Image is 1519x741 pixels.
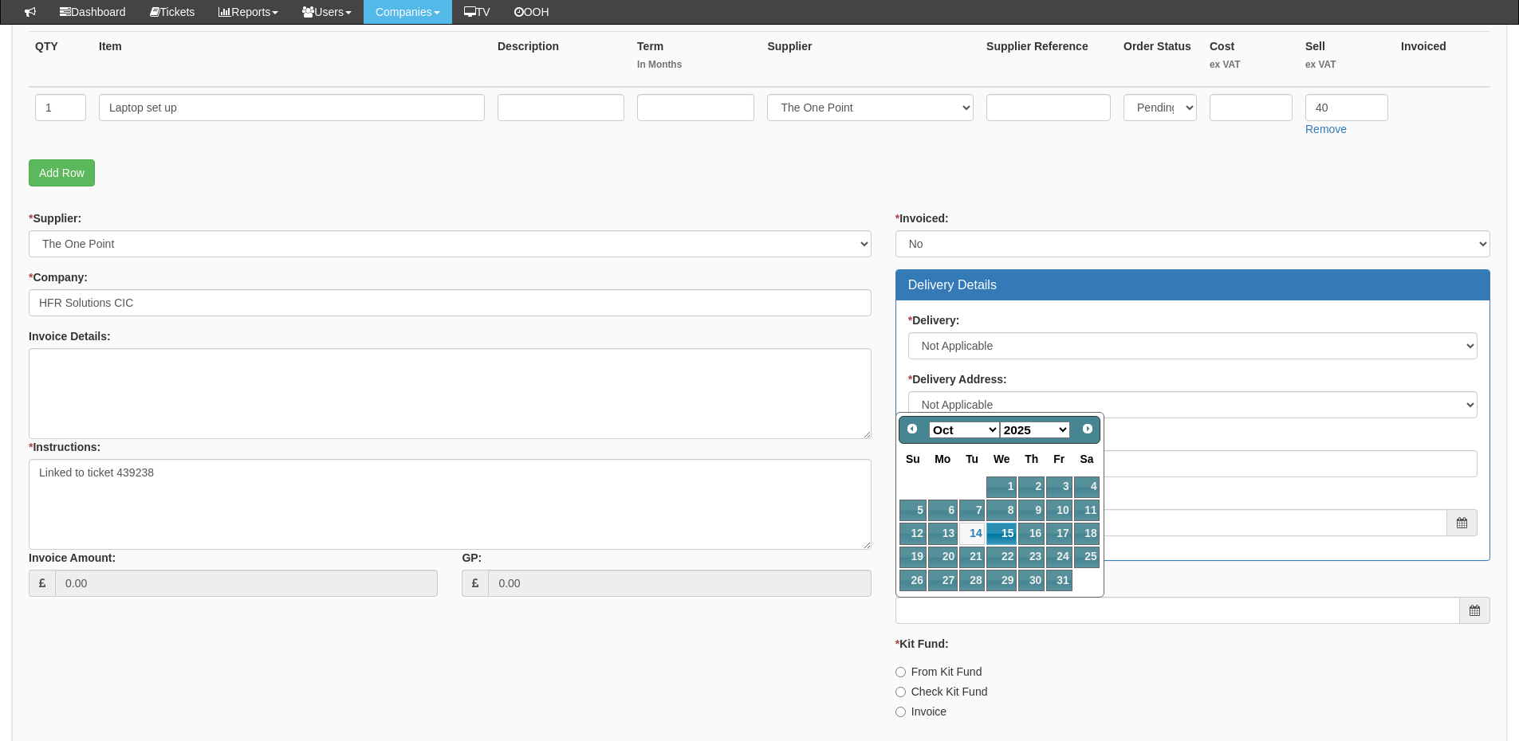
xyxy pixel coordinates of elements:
[1299,31,1395,87] th: Sell
[1210,58,1293,72] small: ex VAT
[1117,31,1203,87] th: Order Status
[986,500,1017,521] a: 8
[895,707,906,717] input: Invoice
[1074,500,1100,521] a: 11
[986,547,1017,568] a: 22
[1074,523,1100,544] a: 18
[1018,500,1045,521] a: 9
[29,31,92,87] th: QTY
[959,570,985,591] a: 28
[1018,476,1045,498] a: 2
[1046,523,1072,544] a: 17
[959,547,985,568] a: 21
[899,570,927,591] a: 26
[29,269,88,285] label: Company:
[1305,123,1347,135] a: Remove
[1025,453,1038,465] span: Thursday
[928,500,958,521] a: 6
[1076,418,1099,441] a: Next
[1074,476,1100,498] a: 4
[462,550,482,566] label: GP:
[895,667,906,677] input: From Kit Fund
[928,523,958,544] a: 13
[1053,453,1064,465] span: Friday
[895,636,949,652] label: Kit Fund:
[29,210,81,226] label: Supplier:
[986,523,1017,544] a: 15
[895,664,982,680] label: From Kit Fund
[901,418,923,441] a: Prev
[895,210,949,226] label: Invoiced:
[491,31,631,87] th: Description
[1305,58,1388,72] small: ex VAT
[1046,500,1072,521] a: 10
[631,31,761,87] th: Term
[1018,547,1045,568] a: 23
[935,453,950,465] span: Monday
[1074,547,1100,568] a: 25
[908,278,1478,292] h3: Delivery Details
[29,550,116,566] label: Invoice Amount:
[980,31,1117,87] th: Supplier Reference
[92,31,491,87] th: Item
[906,453,920,465] span: Sunday
[966,453,978,465] span: Tuesday
[1046,547,1072,568] a: 24
[906,422,919,435] span: Prev
[986,476,1017,498] a: 1
[1046,570,1072,591] a: 31
[928,570,958,591] a: 27
[959,523,985,544] a: 14
[1395,31,1490,87] th: Invoiced
[637,58,754,72] small: In Months
[959,500,985,521] a: 7
[908,312,960,328] label: Delivery:
[899,500,927,521] a: 5
[994,453,1010,465] span: Wednesday
[29,328,111,344] label: Invoice Details:
[895,684,988,700] label: Check Kit Fund
[895,704,946,719] label: Invoice
[928,547,958,568] a: 20
[29,159,95,186] a: Add Row
[1018,523,1045,544] a: 16
[899,523,927,544] a: 12
[761,31,980,87] th: Supplier
[1080,453,1094,465] span: Saturday
[895,687,906,697] input: Check Kit Fund
[899,547,927,568] a: 19
[29,439,100,455] label: Instructions:
[1018,570,1045,591] a: 30
[1203,31,1299,87] th: Cost
[908,371,1007,387] label: Delivery Address:
[1081,422,1094,435] span: Next
[1046,476,1072,498] a: 3
[986,570,1017,591] a: 29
